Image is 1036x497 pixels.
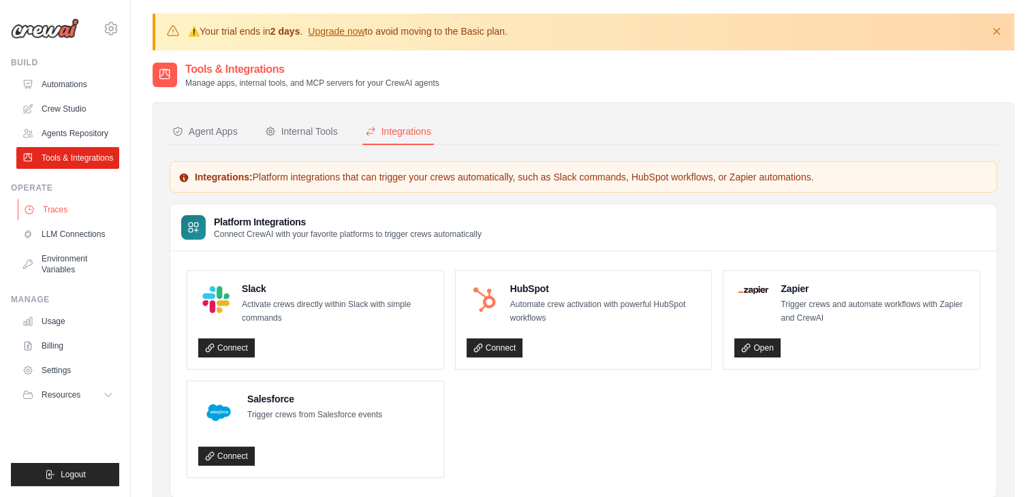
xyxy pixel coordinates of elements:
[198,338,255,357] a: Connect
[16,359,119,381] a: Settings
[185,61,439,78] h2: Tools & Integrations
[16,123,119,144] a: Agents Repository
[781,298,969,325] p: Trigger crews and automate workflows with Zapier and CrewAI
[195,172,253,182] strong: Integrations:
[170,119,240,145] button: Agent Apps
[365,125,431,138] div: Integrations
[61,469,86,480] span: Logout
[16,74,119,95] a: Automations
[188,25,507,38] p: Your trial ends in . to avoid moving to the Basic plan.
[16,98,119,120] a: Crew Studio
[11,18,79,39] img: Logo
[510,282,701,295] h4: HubSpot
[247,408,382,422] p: Trigger crews from Salesforce events
[202,286,230,313] img: Slack Logo
[214,229,482,240] p: Connect CrewAI with your favorite platforms to trigger crews automatically
[16,335,119,357] a: Billing
[11,182,119,193] div: Operate
[11,57,119,68] div: Build
[781,282,969,295] h4: Zapier
[11,294,119,305] div: Manage
[262,119,341,145] button: Internal Tools
[247,392,382,406] h4: Salesforce
[185,78,439,89] p: Manage apps, internal tools, and MCP servers for your CrewAI agents
[242,282,433,295] h4: Slack
[214,215,482,229] h3: Platform Integrations
[42,389,80,400] span: Resources
[11,463,119,486] button: Logout
[510,298,701,325] p: Automate crew activation with powerful HubSpot workflows
[467,338,523,357] a: Connect
[471,286,498,313] img: HubSpot Logo
[734,338,780,357] a: Open
[198,447,255,466] a: Connect
[16,310,119,332] a: Usage
[178,170,988,184] p: Platform integrations that can trigger your crews automatically, such as Slack commands, HubSpot ...
[188,26,200,37] strong: ⚠️
[202,396,235,429] img: Salesforce Logo
[16,384,119,406] button: Resources
[242,298,433,325] p: Activate crews directly within Slack with simple commands
[16,223,119,245] a: LLM Connections
[16,248,119,280] a: Environment Variables
[738,286,768,294] img: Zapier Logo
[172,125,238,138] div: Agent Apps
[18,199,121,221] a: Traces
[308,26,364,37] a: Upgrade now
[265,125,338,138] div: Internal Tools
[362,119,434,145] button: Integrations
[16,147,119,169] a: Tools & Integrations
[270,26,300,37] strong: 2 days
